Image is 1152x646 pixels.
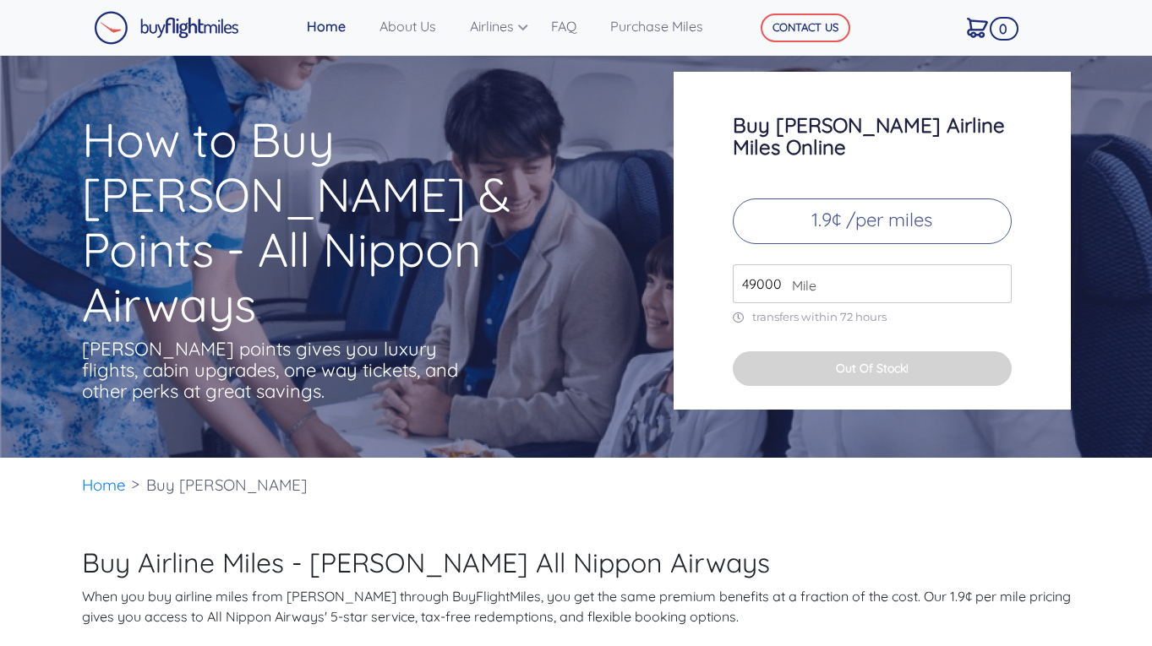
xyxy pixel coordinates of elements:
[761,14,850,42] button: CONTACT US
[463,9,544,43] a: Airlines
[300,9,373,43] a: Home
[603,9,730,43] a: Purchase Miles
[733,198,1012,244] p: 1.9¢ /per miles
[733,114,1012,158] h3: Buy [PERSON_NAME] Airline Miles Online
[733,310,1012,324] p: transfers within 72 hours
[967,18,988,38] img: Cart
[82,112,608,332] h1: How to Buy [PERSON_NAME] & Points - All Nippon Airways
[960,9,1012,45] a: 0
[94,7,239,49] a: Buy Flight Miles Logo
[138,458,315,513] li: Buy [PERSON_NAME]
[544,9,603,43] a: FAQ
[733,351,1012,386] button: Out Of Stock!
[373,9,463,43] a: About Us
[82,586,1071,627] p: When you buy airline miles from [PERSON_NAME] through BuyFlightMiles, you get the same premium be...
[82,339,462,402] p: [PERSON_NAME] points gives you luxury flights, cabin upgrades, one way tickets, and other perks a...
[783,275,816,296] span: Mile
[990,17,1018,41] span: 0
[94,11,239,45] img: Buy Flight Miles Logo
[82,546,1071,578] h2: Buy Airline Miles - [PERSON_NAME] All Nippon Airways
[82,475,126,495] a: Home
